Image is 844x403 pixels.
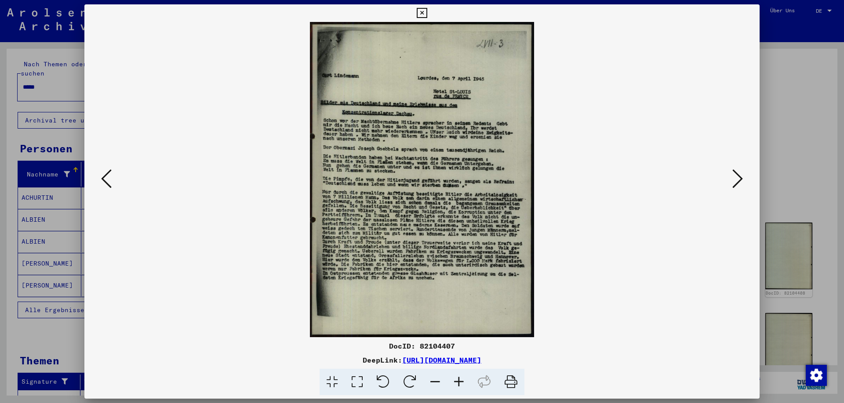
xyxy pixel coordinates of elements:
[806,365,827,386] img: Zustimmung ändern
[402,356,481,364] a: [URL][DOMAIN_NAME]
[114,22,730,337] img: 001.jpg
[84,341,760,351] div: DocID: 82104407
[84,355,760,365] div: DeepLink:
